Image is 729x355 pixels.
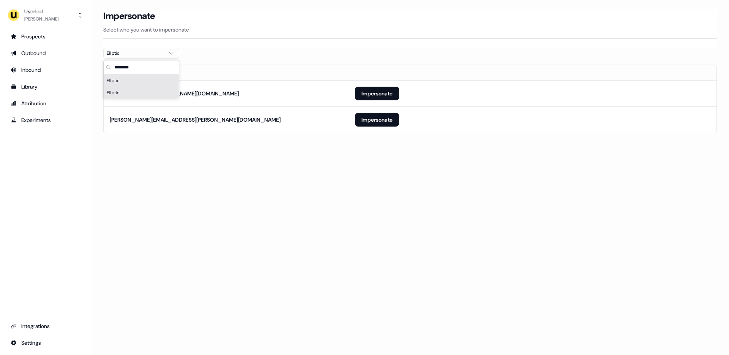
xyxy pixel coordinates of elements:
[103,26,717,33] p: Select who you want to impersonate
[104,65,349,80] th: Email
[104,74,179,87] div: Elliptic
[6,81,85,93] a: Go to templates
[6,30,85,43] a: Go to prospects
[6,47,85,59] a: Go to outbound experience
[6,320,85,332] a: Go to integrations
[11,116,80,124] div: Experiments
[6,6,85,24] button: Userled[PERSON_NAME]
[104,74,179,99] div: Suggestions
[6,97,85,109] a: Go to attribution
[110,116,281,124] div: [PERSON_NAME][EMAIL_ADDRESS][PERSON_NAME][DOMAIN_NAME]
[11,339,80,347] div: Settings
[11,33,80,40] div: Prospects
[11,49,80,57] div: Outbound
[24,15,58,23] div: [PERSON_NAME]
[11,66,80,74] div: Inbound
[11,322,80,330] div: Integrations
[355,87,399,100] button: Impersonate
[24,8,58,15] div: Userled
[6,64,85,76] a: Go to Inbound
[107,49,164,57] div: Elliptic
[11,83,80,90] div: Library
[103,48,179,59] button: Elliptic
[6,337,85,349] a: Go to integrations
[11,100,80,107] div: Attribution
[6,114,85,126] a: Go to experiments
[103,10,155,22] h3: Impersonate
[355,113,399,127] button: Impersonate
[104,87,179,99] div: Elliptic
